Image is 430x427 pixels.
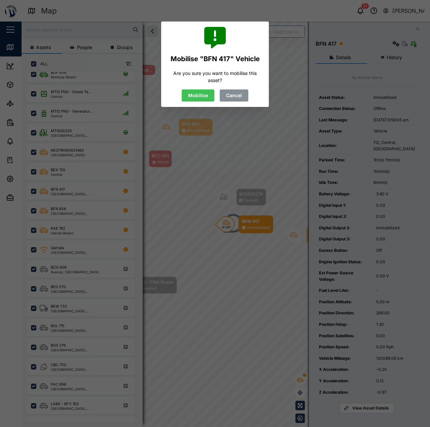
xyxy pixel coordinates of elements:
div: Are you sure you want to mobilise this asset? [167,70,263,84]
button: Cancel [220,89,248,102]
span: Cancel [226,90,242,101]
span: Mobilise [188,90,208,101]
div: Mobilise "BFN 417" Vehicle [171,54,260,64]
button: Mobilise [182,89,214,102]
